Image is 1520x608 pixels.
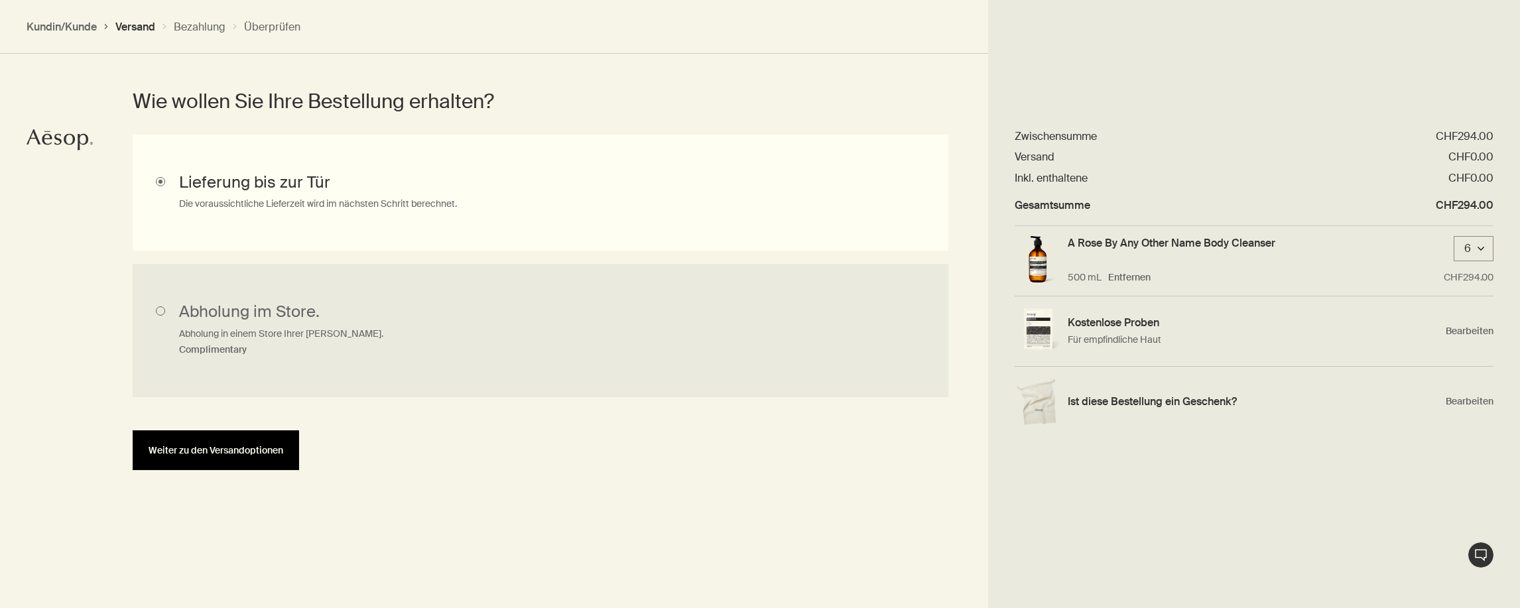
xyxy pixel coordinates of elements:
[1015,198,1090,212] dt: Gesamtsumme
[1015,236,1061,286] img: A Rose By Any Other Name Body Cleanser with pump
[27,20,97,34] button: Kundin/Kunde
[1068,316,1439,330] h4: Kostenlose Proben
[133,88,928,115] h2: Wie wollen Sie Ihre Bestellung erhalten?
[149,446,283,456] span: Weiter zu den Versandoptionen
[1015,379,1061,425] img: Gift wrap example
[1446,395,1493,408] span: Bearbeiten
[244,20,300,34] button: Überprüfen
[1068,271,1102,284] p: 500 mL
[1436,129,1493,143] dd: CHF294.00
[1444,271,1493,284] p: CHF294.00
[115,20,155,34] button: Versand
[174,20,225,34] button: Bezahlung
[1448,171,1493,185] dd: CHF0.00
[1461,242,1474,256] div: 6
[1468,542,1494,568] button: Live-Support Chat
[1015,150,1054,164] dt: Versand
[1068,395,1439,408] h4: Ist diese Bestellung ein Geschenk?
[1068,333,1439,347] p: Für empfindliche Haut
[1448,150,1493,164] dd: CHF0.00
[1436,198,1493,212] dd: CHF294.00
[1015,171,1088,185] dt: Inkl. enthaltene
[1015,296,1493,367] div: Bearbeiten
[1015,367,1493,436] div: Bearbeiten
[1446,325,1493,337] span: Bearbeiten
[133,430,299,470] button: Weiter zu den Versandoptionen
[1015,308,1061,353] img: Single sample sachet
[1015,129,1097,143] dt: Zwischensumme
[1108,271,1151,284] button: Entfernen
[1068,236,1275,250] a: A Rose By Any Other Name Body Cleanser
